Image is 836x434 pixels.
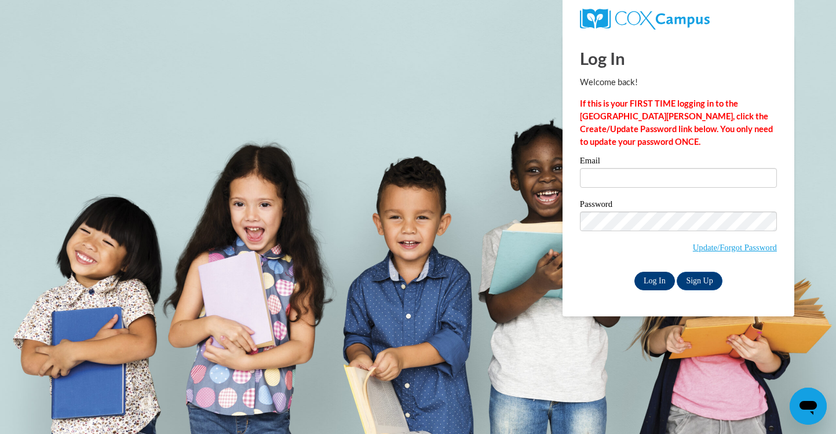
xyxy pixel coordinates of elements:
[580,46,777,70] h1: Log In
[580,76,777,89] p: Welcome back!
[580,9,777,30] a: COX Campus
[634,272,675,290] input: Log In
[580,9,710,30] img: COX Campus
[677,272,722,290] a: Sign Up
[693,243,777,252] a: Update/Forgot Password
[790,388,827,425] iframe: Button to launch messaging window
[580,200,777,211] label: Password
[580,156,777,168] label: Email
[580,99,773,147] strong: If this is your FIRST TIME logging in to the [GEOGRAPHIC_DATA][PERSON_NAME], click the Create/Upd...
